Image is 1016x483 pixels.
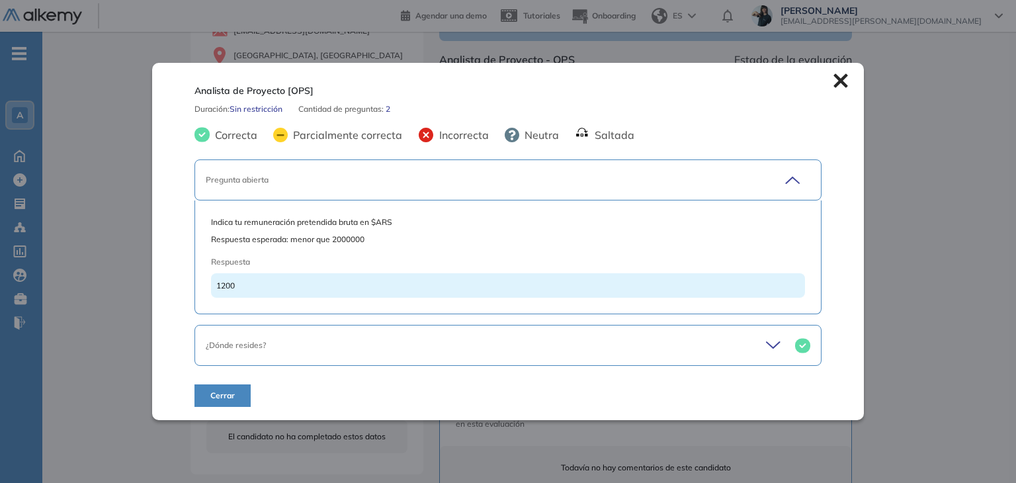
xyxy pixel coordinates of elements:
span: Duración : [194,103,230,115]
span: Sin restricción [230,103,282,115]
span: Parcialmente correcta [288,127,402,143]
span: Respuesta esperada: menor que 2000000 [211,234,804,245]
span: Cantidad de preguntas: [298,103,386,115]
span: 2 [386,103,390,115]
span: 1200 [216,281,235,290]
button: Cerrar [194,384,251,407]
span: Incorrecta [434,127,489,143]
span: Saltada [589,127,634,143]
div: Pregunta abierta [206,174,749,186]
span: Neutra [519,127,559,143]
span: Respuesta [211,256,745,268]
span: Indica tu remuneración pretendida bruta en $ARS [211,216,804,228]
span: ¿Dónde resides? [206,340,266,350]
span: Cerrar [210,390,235,402]
span: Correcta [210,127,257,143]
span: Analista de Proyecto [OPS] [194,84,314,98]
